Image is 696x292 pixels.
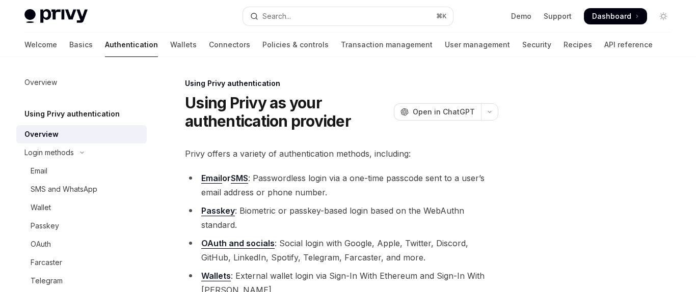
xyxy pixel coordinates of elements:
[341,33,433,57] a: Transaction management
[31,183,97,195] div: SMS and WhatsApp
[31,256,62,269] div: Farcaster
[31,238,51,250] div: OAuth
[31,201,51,214] div: Wallet
[209,33,250,57] a: Connectors
[16,253,147,272] a: Farcaster
[185,236,498,265] li: : Social login with Google, Apple, Twitter, Discord, GitHub, LinkedIn, Spotify, Telegram, Farcast...
[185,78,498,89] div: Using Privy authentication
[201,238,275,249] a: OAuth and socials
[201,173,248,184] strong: or
[584,8,647,24] a: Dashboard
[16,73,147,92] a: Overview
[16,217,147,235] a: Passkey
[24,128,59,140] div: Overview
[24,76,57,89] div: Overview
[522,33,551,57] a: Security
[69,33,93,57] a: Basics
[16,235,147,253] a: OAuth
[16,125,147,143] a: Overview
[16,180,147,198] a: SMS and WhatsApp
[31,165,47,177] div: Email
[185,203,498,232] li: : Biometric or passkey-based login based on the WebAuthn standard.
[604,33,653,57] a: API reference
[24,33,57,57] a: Welcome
[201,173,222,184] a: Email
[511,11,531,21] a: Demo
[170,33,197,57] a: Wallets
[243,7,453,25] button: Open search
[24,9,88,23] img: light logo
[31,220,59,232] div: Passkey
[16,198,147,217] a: Wallet
[185,171,498,199] li: : Passwordless login via a one-time passcode sent to a user’s email address or phone number.
[185,94,390,130] h1: Using Privy as your authentication provider
[24,147,74,159] div: Login methods
[185,147,498,161] span: Privy offers a variety of authentication methods, including:
[445,33,510,57] a: User management
[16,143,147,162] button: Toggle Login methods section
[592,11,631,21] span: Dashboard
[201,206,235,216] a: Passkey
[31,275,63,287] div: Telegram
[413,107,475,117] span: Open in ChatGPT
[16,272,147,290] a: Telegram
[105,33,158,57] a: Authentication
[655,8,672,24] button: Toggle dark mode
[262,10,291,22] div: Search...
[436,12,447,20] span: ⌘ K
[231,173,248,184] a: SMS
[544,11,572,21] a: Support
[16,162,147,180] a: Email
[564,33,592,57] a: Recipes
[394,103,481,121] button: Open in ChatGPT
[24,108,120,120] h5: Using Privy authentication
[262,33,329,57] a: Policies & controls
